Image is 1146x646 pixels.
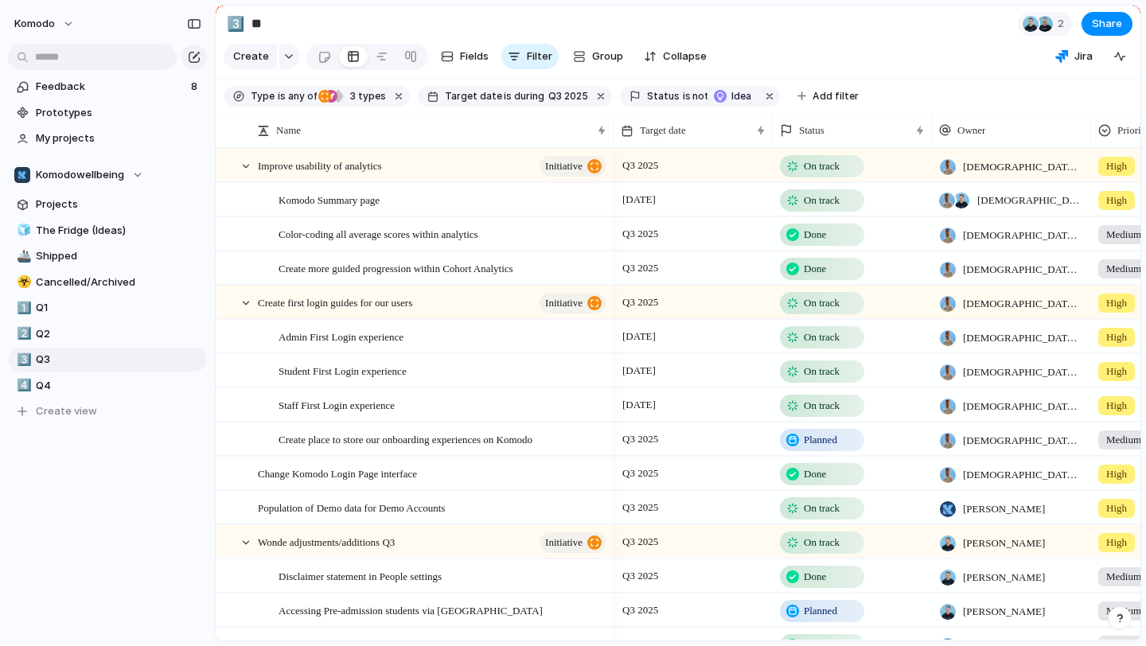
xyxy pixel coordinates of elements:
[233,49,269,64] span: Create
[8,374,207,398] a: 4️⃣Q4
[8,348,207,372] a: 3️⃣Q3
[258,464,417,482] span: Change Komodo Login Page interface
[279,361,407,379] span: Student First Login experience
[963,364,1084,380] span: [DEMOGRAPHIC_DATA][PERSON_NAME]
[224,44,277,69] button: Create
[1106,466,1127,482] span: High
[618,259,662,278] span: Q3 2025
[804,432,837,448] span: Planned
[8,270,207,294] a: ☣️Cancelled/Archived
[1106,603,1141,619] span: Medium
[502,88,547,105] button: isduring
[14,248,30,264] button: 🚢
[540,293,606,313] button: initiative
[512,89,544,103] span: during
[540,156,606,177] button: initiative
[227,13,244,34] div: 3️⃣
[804,193,840,208] span: On track
[36,326,201,342] span: Q2
[258,156,382,174] span: Improve usability of analytics
[963,296,1084,312] span: [DEMOGRAPHIC_DATA][PERSON_NAME]
[36,378,201,394] span: Q4
[618,293,662,312] span: Q3 2025
[618,156,662,175] span: Q3 2025
[804,500,840,516] span: On track
[977,193,1084,208] span: [DEMOGRAPHIC_DATA][PERSON_NAME] , [PERSON_NAME]
[1106,329,1127,345] span: High
[14,378,30,394] button: 4️⃣
[8,163,207,187] button: Komodowellbeing
[799,123,824,138] span: Status
[279,566,442,585] span: Disclaimer statement in People settings
[1106,364,1127,379] span: High
[36,223,201,239] span: The Fridge (Ideas)
[804,535,840,551] span: On track
[637,44,713,69] button: Collapse
[618,464,662,483] span: Q3 2025
[963,535,1045,551] span: [PERSON_NAME]
[8,75,207,99] a: Feedback8
[501,44,559,69] button: Filter
[683,89,691,103] span: is
[17,221,28,239] div: 🧊
[709,88,759,105] button: Idea
[804,227,826,243] span: Done
[7,11,83,37] button: Komodo
[278,89,286,103] span: is
[14,326,30,342] button: 2️⃣
[36,197,201,212] span: Projects
[8,193,207,216] a: Projects
[1106,535,1127,551] span: High
[618,395,660,414] span: [DATE]
[788,85,868,107] button: Add filter
[8,126,207,150] a: My projects
[8,322,207,346] a: 2️⃣Q2
[1106,500,1127,516] span: High
[279,601,543,619] span: Accessing Pre-admission students via [GEOGRAPHIC_DATA]
[445,89,502,103] span: Target date
[618,224,662,243] span: Q3 2025
[36,79,186,95] span: Feedback
[14,223,30,239] button: 🧊
[1106,193,1127,208] span: High
[36,300,201,316] span: Q1
[1082,12,1132,36] button: Share
[680,88,711,105] button: isnot
[691,89,708,103] span: not
[279,395,395,414] span: Staff First Login experience
[1074,49,1093,64] span: Jira
[1049,45,1099,68] button: Jira
[804,364,840,379] span: On track
[279,190,380,208] span: Komodo Summary page
[258,498,445,516] span: Population of Demo data for Demo Accounts
[17,247,28,266] div: 🚢
[223,11,248,37] button: 3️⃣
[279,430,532,448] span: Create place to store our onboarding experiences on Komodo
[36,248,201,264] span: Shipped
[8,244,207,268] div: 🚢Shipped
[527,49,552,64] span: Filter
[963,330,1084,346] span: [DEMOGRAPHIC_DATA][PERSON_NAME]
[618,430,662,449] span: Q3 2025
[1106,398,1127,414] span: High
[36,167,124,183] span: Komodowellbeing
[804,603,837,619] span: Planned
[17,351,28,369] div: 3️⃣
[963,604,1045,620] span: [PERSON_NAME]
[36,352,201,368] span: Q3
[592,49,623,64] span: Group
[963,501,1045,517] span: [PERSON_NAME]
[1106,432,1141,448] span: Medium
[8,219,207,243] a: 🧊The Fridge (Ideas)
[17,273,28,291] div: ☣️
[618,190,660,209] span: [DATE]
[731,89,754,103] span: Idea
[804,329,840,345] span: On track
[8,101,207,125] a: Prototypes
[545,155,583,177] span: initiative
